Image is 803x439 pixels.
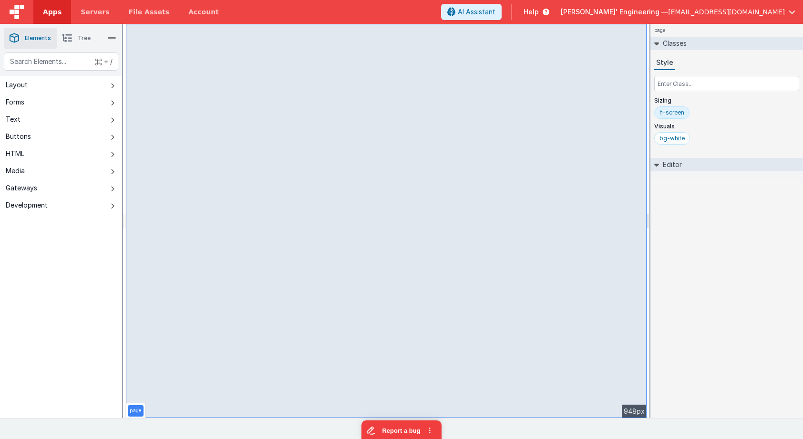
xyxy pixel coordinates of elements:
[6,200,48,210] div: Development
[561,7,668,17] span: [PERSON_NAME]' Engineering —
[130,407,142,415] p: page
[81,7,109,17] span: Servers
[6,183,37,193] div: Gateways
[650,24,669,37] h4: page
[6,115,21,124] div: Text
[441,4,502,20] button: AI Assistant
[25,34,51,42] span: Elements
[659,158,682,171] h2: Editor
[6,80,28,90] div: Layout
[668,7,785,17] span: [EMAIL_ADDRESS][DOMAIN_NAME]
[6,166,25,176] div: Media
[78,34,91,42] span: Tree
[95,52,113,71] span: + /
[129,7,170,17] span: File Assets
[6,132,31,141] div: Buttons
[659,37,687,50] h2: Classes
[561,7,795,17] button: [PERSON_NAME]' Engineering — [EMAIL_ADDRESS][DOMAIN_NAME]
[654,76,799,91] input: Enter Class...
[654,97,799,105] p: Sizing
[659,109,684,116] div: h-screen
[654,123,799,130] p: Visuals
[4,52,118,71] input: Search Elements...
[126,24,647,418] div: -->
[659,135,685,142] div: bg-white
[6,97,24,107] div: Forms
[43,7,62,17] span: Apps
[458,7,495,17] span: AI Assistant
[622,405,647,418] div: 948px
[654,56,675,70] button: Style
[6,149,24,158] div: HTML
[524,7,539,17] span: Help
